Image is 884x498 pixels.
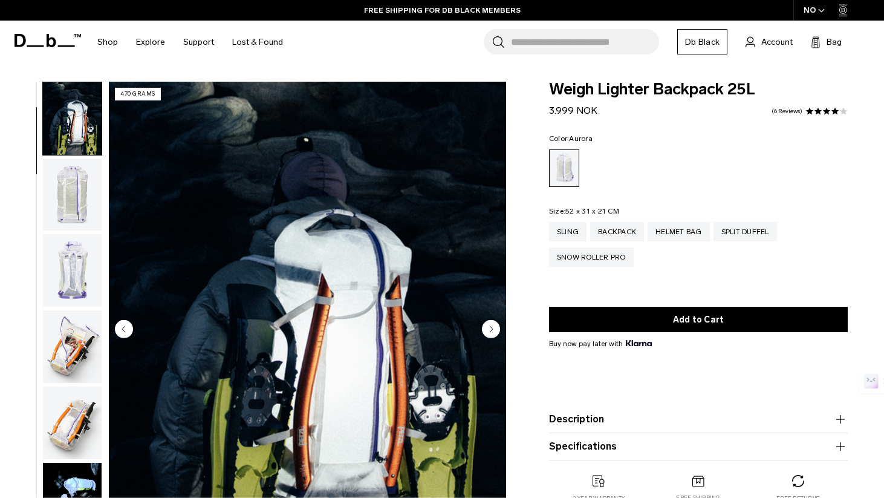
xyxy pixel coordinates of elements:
button: Weigh_Lighter_Backpack_25L_3.png [42,234,102,307]
img: {"height" => 20, "alt" => "Klarna"} [626,340,652,346]
span: 52 x 31 x 21 CM [565,207,619,215]
button: Weigh_Lighter_Backpack_25L_2.png [42,158,102,232]
a: Backpack [590,222,644,241]
a: Sling [549,222,587,241]
a: Aurora [549,149,579,187]
span: Weigh Lighter Backpack 25L [549,82,848,97]
a: 6 reviews [772,108,802,114]
legend: Size: [549,208,619,215]
img: Weigh_Lighter_Backpack_25L_5.png [43,387,102,459]
span: Bag [827,36,842,48]
button: Previous slide [115,319,133,340]
img: Weigh_Lighter_Backpack_25L_4.png [43,310,102,383]
button: Description [549,412,848,427]
span: Aurora [569,134,593,143]
span: Account [761,36,793,48]
button: Specifications [549,439,848,454]
span: Buy now pay later with [549,338,652,349]
button: Weigh_Lighter_Backpack_25L_4.png [42,310,102,384]
button: Weigh_Lighter_Backpack_25L_5.png [42,386,102,460]
a: Snow Roller Pro [549,247,634,267]
img: Weigh_Lighter_Backpack_25L_3.png [43,234,102,307]
a: Account [746,34,793,49]
nav: Main Navigation [88,21,292,64]
img: Weigh_Lighter_Backpack_25L_Lifestyle_new.png [43,82,102,155]
img: Weigh_Lighter_Backpack_25L_2.png [43,159,102,231]
a: Split Duffel [713,222,777,241]
span: 3.999 NOK [549,105,597,116]
a: Helmet Bag [648,222,710,241]
button: Add to Cart [549,307,848,332]
button: Bag [811,34,842,49]
a: Shop [97,21,118,64]
p: 470 grams [115,88,161,100]
a: FREE SHIPPING FOR DB BLACK MEMBERS [364,5,521,16]
a: Explore [136,21,165,64]
button: Next slide [482,319,500,340]
button: Weigh_Lighter_Backpack_25L_Lifestyle_new.png [42,82,102,156]
a: Lost & Found [232,21,283,64]
a: Db Black [677,29,727,54]
a: Support [183,21,214,64]
legend: Color: [549,135,593,142]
